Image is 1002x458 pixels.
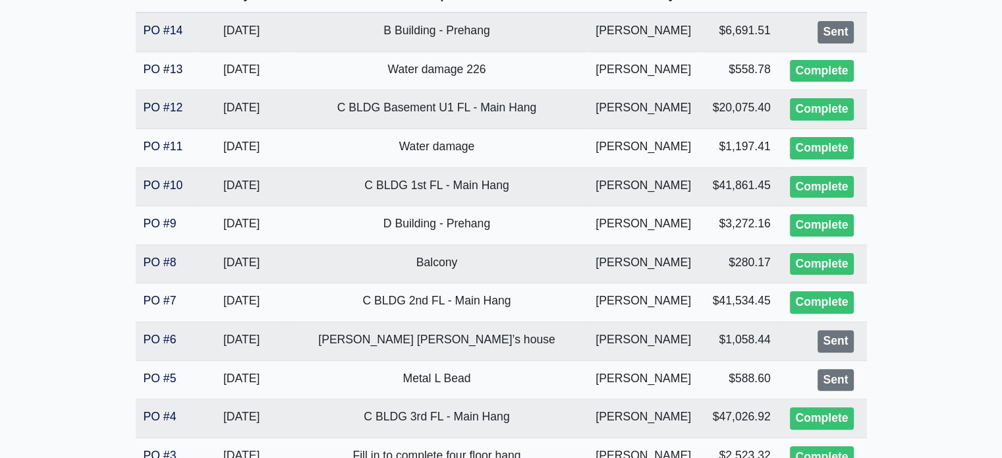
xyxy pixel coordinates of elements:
[195,360,288,399] td: [DATE]
[790,407,853,430] div: Complete
[144,140,183,153] a: PO #11
[702,51,779,90] td: $558.78
[144,372,177,385] a: PO #5
[288,283,585,322] td: C BLDG 2nd FL - Main Hang
[586,90,702,129] td: [PERSON_NAME]
[195,399,288,438] td: [DATE]
[288,360,585,399] td: Metal L Bead
[195,283,288,322] td: [DATE]
[288,244,585,283] td: Balcony
[288,129,585,167] td: Water damage
[144,410,177,423] a: PO #4
[586,206,702,245] td: [PERSON_NAME]
[790,98,853,121] div: Complete
[702,90,779,129] td: $20,075.40
[195,167,288,206] td: [DATE]
[288,399,585,438] td: C BLDG 3rd FL - Main Hang
[195,129,288,167] td: [DATE]
[144,333,177,346] a: PO #6
[702,244,779,283] td: $280.17
[702,167,779,206] td: $41,861.45
[586,129,702,167] td: [PERSON_NAME]
[586,360,702,399] td: [PERSON_NAME]
[790,214,853,237] div: Complete
[586,283,702,322] td: [PERSON_NAME]
[790,137,853,159] div: Complete
[144,179,183,192] a: PO #10
[702,399,779,438] td: $47,026.92
[195,322,288,360] td: [DATE]
[818,21,853,43] div: Sent
[702,360,779,399] td: $588.60
[586,399,702,438] td: [PERSON_NAME]
[195,90,288,129] td: [DATE]
[586,51,702,90] td: [PERSON_NAME]
[195,13,288,51] td: [DATE]
[144,24,183,37] a: PO #14
[144,256,177,269] a: PO #8
[818,330,853,353] div: Sent
[288,167,585,206] td: C BLDG 1st FL - Main Hang
[195,206,288,245] td: [DATE]
[586,13,702,51] td: [PERSON_NAME]
[144,294,177,307] a: PO #7
[288,322,585,360] td: [PERSON_NAME] [PERSON_NAME]’s house
[702,322,779,360] td: $1,058.44
[195,51,288,90] td: [DATE]
[818,369,853,391] div: Sent
[702,129,779,167] td: $1,197.41
[288,51,585,90] td: Water damage 226
[144,63,183,76] a: PO #13
[790,291,853,314] div: Complete
[790,60,853,82] div: Complete
[702,206,779,245] td: $3,272.16
[790,176,853,198] div: Complete
[144,101,183,114] a: PO #12
[586,244,702,283] td: [PERSON_NAME]
[144,217,177,230] a: PO #9
[790,253,853,275] div: Complete
[586,167,702,206] td: [PERSON_NAME]
[586,322,702,360] td: [PERSON_NAME]
[288,13,585,51] td: B Building - Prehang
[288,90,585,129] td: C BLDG Basement U1 FL - Main Hang
[288,206,585,245] td: D Building - Prehang
[702,13,779,51] td: $6,691.51
[195,244,288,283] td: [DATE]
[702,283,779,322] td: $41,534.45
